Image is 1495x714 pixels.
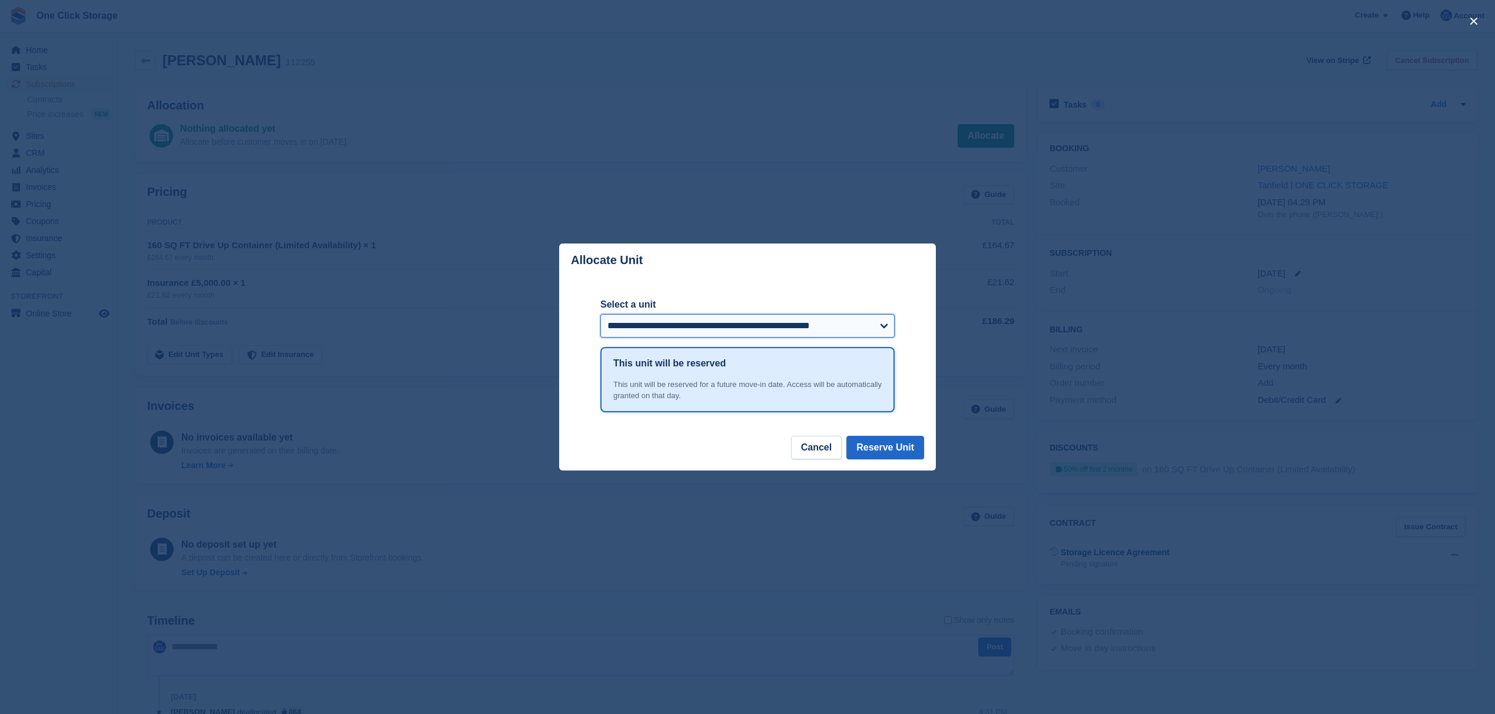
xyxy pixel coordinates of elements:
[846,436,924,459] button: Reserve Unit
[1464,12,1483,31] button: close
[613,379,882,402] div: This unit will be reserved for a future move-in date. Access will be automatically granted on tha...
[791,436,842,459] button: Cancel
[600,298,895,312] label: Select a unit
[571,253,643,267] p: Allocate Unit
[613,356,726,371] h1: This unit will be reserved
